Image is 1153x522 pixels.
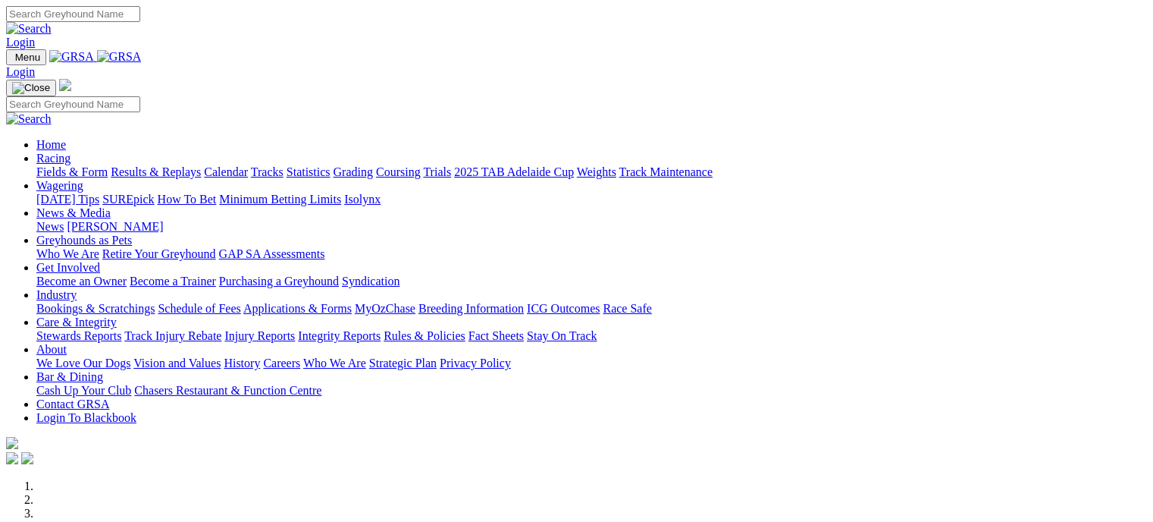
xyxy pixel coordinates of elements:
[423,165,451,178] a: Trials
[298,329,381,342] a: Integrity Reports
[287,165,331,178] a: Statistics
[219,247,325,260] a: GAP SA Assessments
[36,343,67,356] a: About
[344,193,381,206] a: Isolynx
[36,247,1147,261] div: Greyhounds as Pets
[21,452,33,464] img: twitter.svg
[376,165,421,178] a: Coursing
[527,329,597,342] a: Stay On Track
[36,275,1147,288] div: Get Involved
[454,165,574,178] a: 2025 TAB Adelaide Cup
[124,329,221,342] a: Track Injury Rebate
[224,357,260,369] a: History
[369,357,437,369] a: Strategic Plan
[36,288,77,301] a: Industry
[251,165,284,178] a: Tracks
[334,165,373,178] a: Grading
[36,357,1147,370] div: About
[603,302,651,315] a: Race Safe
[49,50,94,64] img: GRSA
[36,206,111,219] a: News & Media
[36,165,1147,179] div: Racing
[468,329,524,342] a: Fact Sheets
[36,398,109,410] a: Contact GRSA
[355,302,415,315] a: MyOzChase
[36,220,1147,234] div: News & Media
[133,357,221,369] a: Vision and Values
[6,452,18,464] img: facebook.svg
[6,6,140,22] input: Search
[102,247,216,260] a: Retire Your Greyhound
[36,302,1147,316] div: Industry
[36,329,1147,343] div: Care & Integrity
[111,165,201,178] a: Results & Replays
[36,138,66,151] a: Home
[6,49,46,65] button: Toggle navigation
[204,165,248,178] a: Calendar
[36,384,1147,398] div: Bar & Dining
[384,329,465,342] a: Rules & Policies
[6,437,18,449] img: logo-grsa-white.png
[130,275,216,288] a: Become a Trainer
[6,65,35,78] a: Login
[36,329,121,342] a: Stewards Reports
[36,411,136,424] a: Login To Blackbook
[134,384,321,397] a: Chasers Restaurant & Function Centre
[59,79,71,91] img: logo-grsa-white.png
[263,357,300,369] a: Careers
[36,179,83,192] a: Wagering
[36,261,100,274] a: Get Involved
[36,275,127,288] a: Become an Owner
[243,302,352,315] a: Applications & Forms
[158,193,217,206] a: How To Bet
[6,80,56,96] button: Toggle navigation
[67,220,163,233] a: [PERSON_NAME]
[440,357,511,369] a: Privacy Policy
[527,302,600,315] a: ICG Outcomes
[6,112,52,126] img: Search
[6,36,35,49] a: Login
[36,193,1147,206] div: Wagering
[36,234,132,247] a: Greyhounds as Pets
[36,370,103,383] a: Bar & Dining
[36,220,64,233] a: News
[342,275,399,288] a: Syndication
[36,357,130,369] a: We Love Our Dogs
[36,247,99,260] a: Who We Are
[36,165,108,178] a: Fields & Form
[36,384,131,397] a: Cash Up Your Club
[577,165,616,178] a: Weights
[303,357,366,369] a: Who We Are
[36,152,70,165] a: Racing
[219,275,339,288] a: Purchasing a Greyhound
[36,302,155,315] a: Bookings & Scratchings
[6,96,140,112] input: Search
[36,193,99,206] a: [DATE] Tips
[15,52,40,63] span: Menu
[6,22,52,36] img: Search
[418,302,524,315] a: Breeding Information
[224,329,295,342] a: Injury Reports
[97,50,142,64] img: GRSA
[36,316,117,329] a: Care & Integrity
[102,193,154,206] a: SUREpick
[12,82,50,94] img: Close
[619,165,713,178] a: Track Maintenance
[158,302,240,315] a: Schedule of Fees
[219,193,341,206] a: Minimum Betting Limits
